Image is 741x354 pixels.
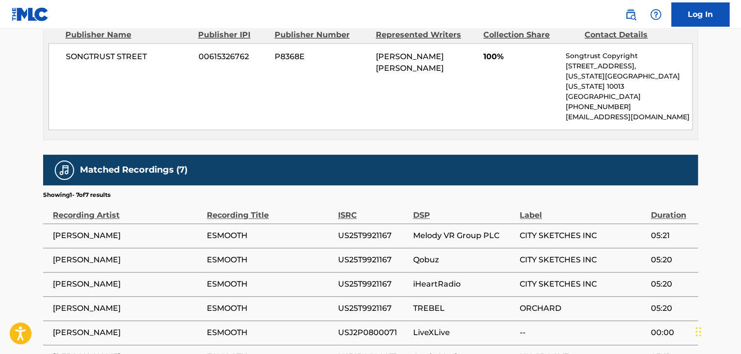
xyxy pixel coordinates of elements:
[413,278,515,290] span: iHeartRadio
[413,230,515,241] span: Melody VR Group PLC
[12,7,49,21] img: MLC Logo
[413,303,515,314] span: TREBEL
[566,112,692,122] p: [EMAIL_ADDRESS][DOMAIN_NAME]
[207,254,333,266] span: ESMOOTH
[207,327,333,338] span: ESMOOTH
[199,51,267,63] span: 00615326762
[338,327,408,338] span: USJ2P0800071
[566,51,692,61] p: Songtrust Copyright
[671,2,729,27] a: Log In
[207,303,333,314] span: ESMOOTH
[566,71,692,92] p: [US_STATE][GEOGRAPHIC_DATA][US_STATE] 10013
[413,254,515,266] span: Qobuz
[53,254,202,266] span: [PERSON_NAME]
[338,199,408,221] div: ISRC
[520,278,646,290] span: CITY SKETCHES INC
[207,278,333,290] span: ESMOOTH
[275,51,369,63] span: P8368E
[520,327,646,338] span: --
[520,199,646,221] div: Label
[483,29,577,41] div: Collection Share
[53,278,202,290] span: [PERSON_NAME]
[566,61,692,71] p: [STREET_ADDRESS],
[651,199,693,221] div: Duration
[625,9,636,20] img: search
[621,5,640,24] a: Public Search
[413,199,515,221] div: DSP
[53,303,202,314] span: [PERSON_NAME]
[693,307,741,354] iframe: Chat Widget
[650,9,662,20] img: help
[53,199,202,221] div: Recording Artist
[651,303,693,314] span: 05:20
[566,102,692,112] p: [PHONE_NUMBER]
[483,51,558,63] span: 100%
[59,164,70,176] img: Matched Recordings
[338,230,408,241] span: US25T9921167
[585,29,679,41] div: Contact Details
[651,230,693,241] span: 05:21
[566,92,692,102] p: [GEOGRAPHIC_DATA]
[338,278,408,290] span: US25T9921167
[651,254,693,266] span: 05:20
[646,5,665,24] div: Help
[376,52,444,73] span: [PERSON_NAME] [PERSON_NAME]
[274,29,368,41] div: Publisher Number
[651,278,693,290] span: 05:20
[43,191,110,199] p: Showing 1 - 7 of 7 results
[53,230,202,241] span: [PERSON_NAME]
[53,327,202,338] span: [PERSON_NAME]
[520,254,646,266] span: CITY SKETCHES INC
[65,29,191,41] div: Publisher Name
[198,29,267,41] div: Publisher IPI
[413,327,515,338] span: LiveXLive
[338,303,408,314] span: US25T9921167
[651,327,693,338] span: 00:00
[338,254,408,266] span: US25T9921167
[376,29,476,41] div: Represented Writers
[207,230,333,241] span: ESMOOTH
[66,51,191,63] span: SONGTRUST STREET
[695,317,701,346] div: Drag
[80,164,187,176] h5: Matched Recordings (7)
[207,199,333,221] div: Recording Title
[520,303,646,314] span: ORCHARD
[520,230,646,241] span: CITY SKETCHES INC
